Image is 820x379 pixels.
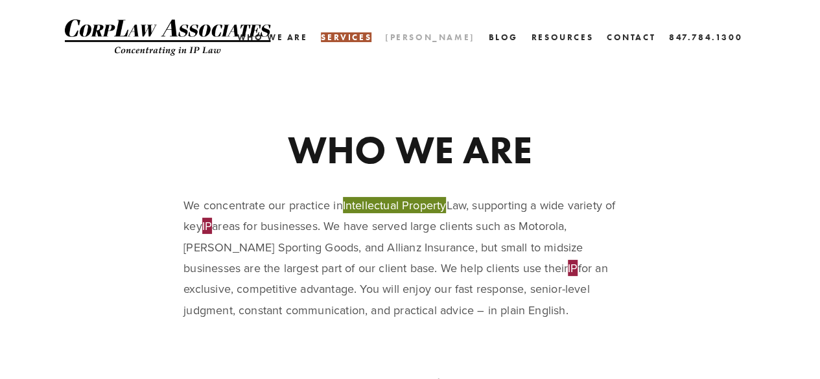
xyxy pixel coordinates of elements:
img: CorpLaw IP Law Firm [65,19,272,56]
p: We concentrate our practice in Law, supporting a wide variety of key areas for businesses. We hav... [183,195,637,321]
multi-find-1-extension: highlighted by Multi Find [568,260,578,276]
a: Services [321,28,371,47]
a: Who We Are [237,28,307,47]
a: Blog [488,28,517,47]
h1: WHO WE ARE [183,130,637,169]
a: 847.784.1300 [669,28,742,47]
a: Contact [607,28,655,47]
multi-find-1-extension: highlighted by Multi Find [202,218,212,234]
multi-find-1-extension: highlighted by Multi Find [343,197,447,213]
multi-find-1-extension: highlighted by Multi Find [321,32,371,42]
a: [PERSON_NAME] [385,28,475,47]
a: Resources [532,32,593,42]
